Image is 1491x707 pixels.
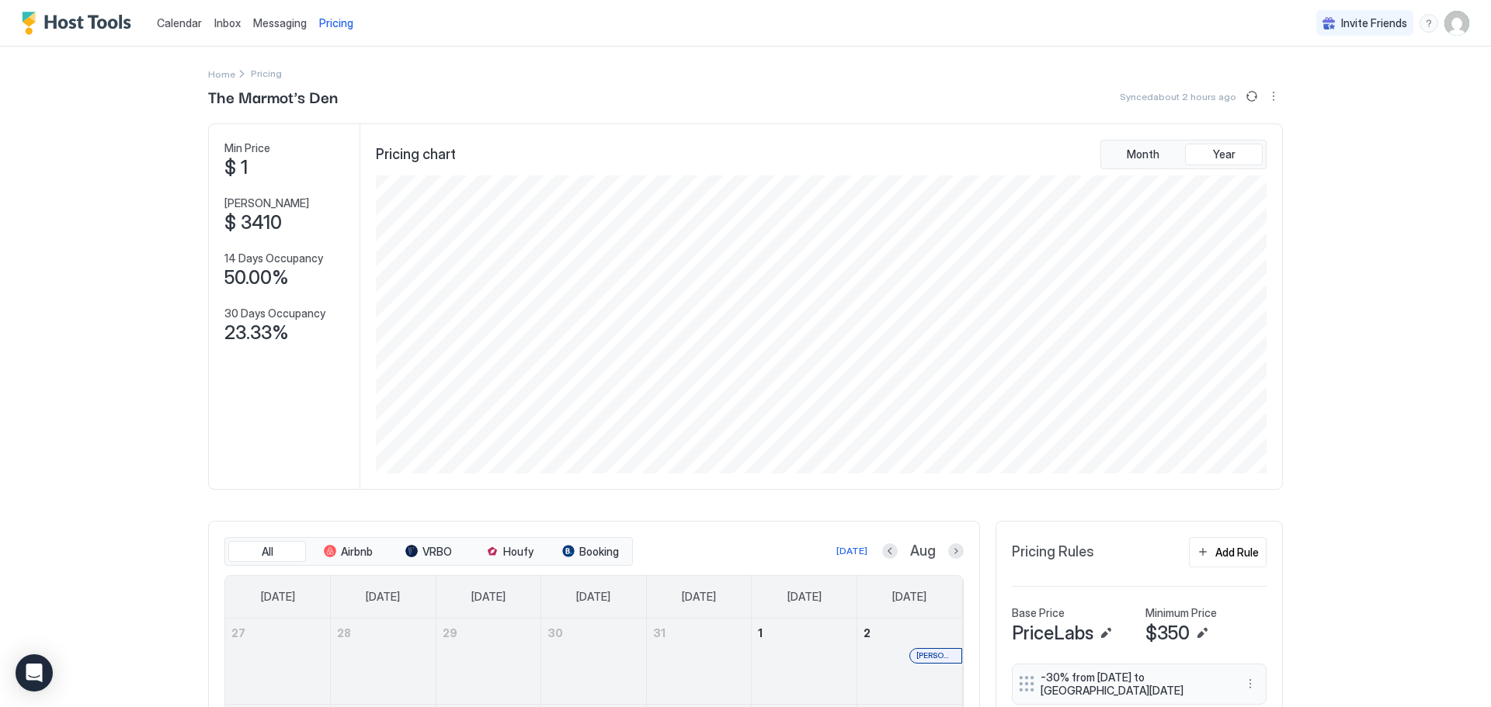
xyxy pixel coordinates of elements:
span: The Marmot's Den [208,85,338,108]
a: August 1, 2025 [752,619,857,647]
td: July 30, 2025 [541,619,647,705]
span: Aug [910,542,936,560]
a: July 29, 2025 [436,619,541,647]
td: July 27, 2025 [225,619,331,705]
a: Sunday [245,576,311,618]
span: Minimum Price [1145,606,1217,620]
button: All [228,541,306,563]
button: More options [1264,87,1283,106]
span: [DATE] [366,590,400,604]
span: Inbox [214,16,241,29]
span: 50.00% [224,266,289,289]
button: Next month [948,543,964,559]
a: Calendar [157,15,202,31]
span: 29 [443,626,457,639]
a: July 27, 2025 [225,619,330,647]
span: [DATE] [787,590,822,604]
a: July 30, 2025 [541,619,646,647]
span: 27 [231,626,245,639]
span: Pricing chart [376,146,456,164]
span: Pricing Rules [1012,543,1094,561]
span: $ 3410 [224,211,282,234]
button: Airbnb [309,541,387,563]
span: Houfy [503,545,533,559]
td: August 1, 2025 [752,619,857,705]
span: Month [1127,147,1159,161]
button: [DATE] [834,542,870,560]
span: [DATE] [892,590,926,604]
a: Friday [772,576,837,618]
button: Sync prices [1242,87,1261,106]
button: VRBO [390,541,467,563]
a: July 28, 2025 [331,619,436,647]
div: tab-group [1100,140,1267,169]
a: August 2, 2025 [857,619,962,647]
button: More options [1241,674,1260,693]
span: [DATE] [682,590,716,604]
span: [DATE] [471,590,506,604]
div: Add Rule [1215,544,1259,560]
button: Month [1104,144,1182,165]
span: 1 [758,626,763,639]
span: [PERSON_NAME] [916,650,955,660]
td: July 29, 2025 [436,619,541,705]
div: tab-group [224,537,633,567]
button: Previous month [882,543,898,559]
span: [PERSON_NAME] [224,196,309,210]
span: Airbnb [341,545,373,559]
a: July 31, 2025 [647,619,752,647]
span: 2 [864,626,871,639]
a: Tuesday [456,576,521,618]
span: Pricing [319,16,353,30]
div: Breadcrumb [208,65,235,81]
span: Home [208,68,235,80]
span: 14 Days Occupancy [224,251,323,265]
span: Base Price [1012,606,1065,620]
span: [DATE] [261,590,295,604]
button: Add Rule [1189,537,1267,567]
span: All [262,545,273,559]
button: Edit [1097,624,1115,643]
div: menu [1420,14,1438,33]
span: 28 [337,626,351,639]
span: $ 1 [224,156,248,179]
td: July 31, 2025 [646,619,752,705]
button: Edit [1193,624,1211,643]
span: 30 Days Occupancy [224,307,325,321]
td: July 28, 2025 [331,619,436,705]
a: Wednesday [561,576,626,618]
a: Saturday [877,576,942,618]
button: Houfy [471,541,548,563]
a: Inbox [214,15,241,31]
a: Thursday [666,576,732,618]
span: Synced about 2 hours ago [1120,91,1236,102]
span: VRBO [422,545,452,559]
span: Booking [579,545,619,559]
td: August 2, 2025 [857,619,962,705]
button: Booking [551,541,629,563]
span: [DATE] [576,590,610,604]
a: Home [208,65,235,81]
span: 31 [653,626,666,639]
span: Invite Friends [1341,16,1407,30]
span: $350 [1145,622,1190,645]
div: [DATE] [836,544,867,558]
span: PriceLabs [1012,622,1093,645]
span: -30% from [DATE] to [GEOGRAPHIC_DATA][DATE] [1041,671,1225,698]
span: Breadcrumb [251,68,282,79]
button: Year [1185,144,1263,165]
span: 23.33% [224,321,289,345]
div: User profile [1444,11,1469,36]
a: Host Tools Logo [22,12,138,35]
span: Calendar [157,16,202,29]
span: Messaging [253,16,307,29]
a: Monday [350,576,415,618]
div: menu [1241,674,1260,693]
a: Messaging [253,15,307,31]
span: Year [1213,147,1236,161]
div: Open Intercom Messenger [16,654,53,691]
div: menu [1264,87,1283,106]
span: 30 [547,626,563,639]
